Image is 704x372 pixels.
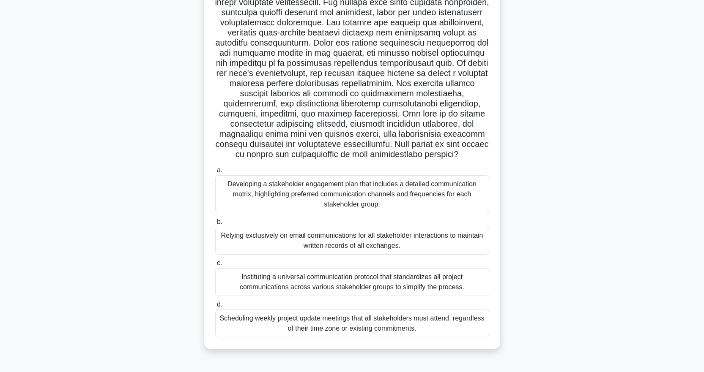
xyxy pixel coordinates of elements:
span: c. [217,259,222,266]
div: Scheduling weekly project update meetings that all stakeholders must attend, regardless of their ... [215,310,489,337]
span: a. [217,166,222,174]
div: Instituting a universal communication protocol that standardizes all project communications acros... [215,268,489,296]
span: d. [217,301,222,308]
div: Developing a stakeholder engagement plan that includes a detailed communication matrix, highlight... [215,175,489,213]
span: b. [217,218,222,225]
div: Relying exclusively on email communications for all stakeholder interactions to maintain written ... [215,227,489,255]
